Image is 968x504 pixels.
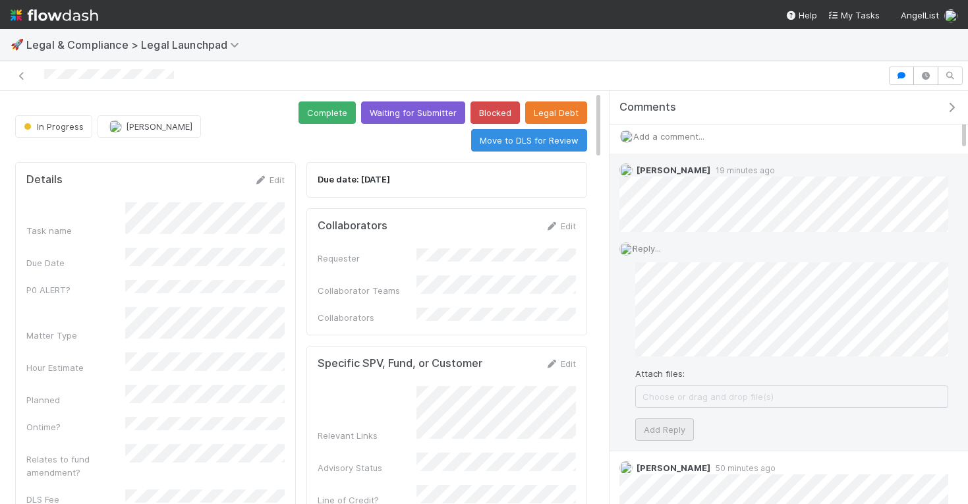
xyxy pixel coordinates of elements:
div: Matter Type [26,329,125,342]
div: Help [785,9,817,22]
button: Blocked [470,101,520,124]
img: avatar_0b1dbcb8-f701-47e0-85bc-d79ccc0efe6c.png [619,461,633,474]
button: Complete [299,101,356,124]
h5: Collaborators [318,219,387,233]
button: In Progress [15,115,92,138]
span: Add a comment... [633,131,704,142]
button: Move to DLS for Review [471,129,587,152]
span: Comments [619,101,676,114]
img: logo-inverted-e16ddd16eac7371096b0.svg [11,4,98,26]
h5: Specific SPV, Fund, or Customer [318,357,482,370]
button: Waiting for Submitter [361,101,465,124]
span: Choose or drag and drop file(s) [636,386,948,407]
span: AngelList [901,10,939,20]
div: Planned [26,393,125,406]
span: [PERSON_NAME] [637,165,710,175]
span: My Tasks [828,10,880,20]
span: 50 minutes ago [710,463,776,473]
div: Advisory Status [318,461,416,474]
a: Edit [545,358,576,369]
div: Hour Estimate [26,361,125,374]
span: In Progress [21,121,84,132]
div: P0 ALERT? [26,283,125,296]
a: Edit [545,221,576,231]
a: Edit [254,175,285,185]
span: 🚀 [11,39,24,50]
strong: Due date: [DATE] [318,174,390,184]
button: Add Reply [635,418,694,441]
h5: Details [26,173,63,186]
label: Attach files: [635,367,685,380]
img: avatar_784ea27d-2d59-4749-b480-57d513651deb.png [620,130,633,143]
span: Legal & Compliance > Legal Launchpad [26,38,246,51]
button: Legal Debt [525,101,587,124]
span: 19 minutes ago [710,165,775,175]
div: Collaborator Teams [318,284,416,297]
div: Relates to fund amendment? [26,453,125,479]
img: avatar_0b1dbcb8-f701-47e0-85bc-d79ccc0efe6c.png [619,163,633,177]
img: avatar_784ea27d-2d59-4749-b480-57d513651deb.png [944,9,957,22]
div: Relevant Links [318,429,416,442]
div: Due Date [26,256,125,269]
a: My Tasks [828,9,880,22]
div: Collaborators [318,311,416,324]
img: avatar_784ea27d-2d59-4749-b480-57d513651deb.png [619,242,633,256]
div: Ontime? [26,420,125,434]
div: Task name [26,224,125,237]
span: Reply... [633,243,661,254]
div: Requester [318,252,416,265]
span: [PERSON_NAME] [637,462,710,473]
